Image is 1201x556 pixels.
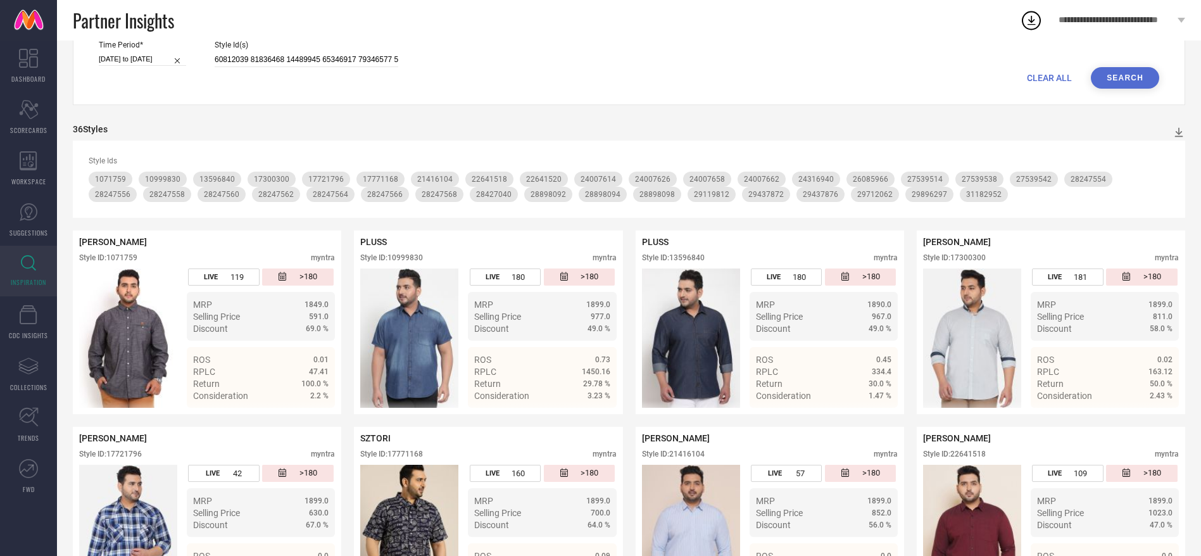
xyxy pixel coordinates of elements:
span: Details [1144,414,1173,424]
span: 27539542 [1016,175,1052,184]
span: 67.0 % [306,521,329,529]
span: 29119812 [694,190,729,199]
span: [PERSON_NAME] [642,433,710,443]
span: Selling Price [474,508,521,518]
span: Partner Insights [73,8,174,34]
div: Click to view image [360,269,458,408]
span: RPLC [474,367,496,377]
span: 49.0 % [869,324,891,333]
span: 27539538 [962,175,997,184]
span: 10999830 [145,175,180,184]
div: Style ID: 10999830 [360,253,423,262]
span: SCORECARDS [10,125,47,135]
span: RPLC [756,367,778,377]
div: Number of days since the style was first listed on the platform [825,465,896,482]
div: Number of days the style has been live on the platform [751,465,822,482]
span: RPLC [193,367,215,377]
div: Style ID: 17300300 [923,253,986,262]
span: Consideration [1037,391,1092,401]
span: COLLECTIONS [10,382,47,392]
a: Details [287,414,329,424]
span: 24316940 [798,175,834,184]
span: 24007662 [744,175,779,184]
span: LIVE [1048,469,1062,477]
span: MRP [474,496,493,506]
div: Number of days since the style was first listed on the platform [544,465,615,482]
div: myntra [311,450,335,458]
span: 0.02 [1157,355,1173,364]
a: Details [569,414,610,424]
div: Number of days the style has been live on the platform [1032,269,1103,286]
span: 56.0 % [869,521,891,529]
span: MRP [756,300,775,310]
div: Style ID: 21416104 [642,450,705,458]
span: 0.45 [876,355,891,364]
span: ROS [193,355,210,365]
span: [PERSON_NAME] [79,237,147,247]
img: Style preview image [79,269,177,408]
span: 13596840 [199,175,235,184]
span: ROS [756,355,773,365]
span: 28247554 [1071,175,1106,184]
span: LIVE [486,469,500,477]
span: RPLC [1037,367,1059,377]
span: 630.0 [309,509,329,517]
span: 28427040 [476,190,512,199]
a: Details [1131,414,1173,424]
span: Time Period* [99,41,186,49]
span: SZTORI [360,433,391,443]
span: 28247560 [204,190,239,199]
span: 28247568 [422,190,457,199]
span: 49.0 % [588,324,610,333]
span: 119 [230,272,244,282]
span: MRP [756,496,775,506]
div: Number of days since the style was first listed on the platform [262,465,333,482]
span: Discount [193,324,228,334]
img: Style preview image [642,269,740,408]
span: 852.0 [872,509,891,517]
span: 1899.0 [1148,300,1173,309]
span: 1450.16 [582,367,610,376]
span: [PERSON_NAME] [923,237,991,247]
div: Style ID: 22641518 [923,450,986,458]
span: 0.01 [313,355,329,364]
span: 1899.0 [586,496,610,505]
span: 1899.0 [586,300,610,309]
span: 28247562 [258,190,294,199]
div: Number of days the style has been live on the platform [1032,465,1103,482]
span: 811.0 [1153,312,1173,321]
span: 57 [796,469,805,478]
span: Consideration [193,391,248,401]
div: Click to view image [642,269,740,408]
div: Number of days the style has been live on the platform [470,269,541,286]
div: Number of days the style has been live on the platform [188,465,259,482]
span: 64.0 % [588,521,610,529]
span: 0.73 [595,355,610,364]
span: 1899.0 [867,496,891,505]
span: ROS [1037,355,1054,365]
div: 36 Styles [73,124,108,134]
span: [PERSON_NAME] [923,433,991,443]
span: 28247566 [367,190,403,199]
div: Style ID: 17771168 [360,450,423,458]
div: myntra [593,253,617,262]
span: Discount [474,324,509,334]
span: Selling Price [756,508,803,518]
span: 24007658 [689,175,725,184]
div: Style ID: 17721796 [79,450,142,458]
div: myntra [1155,450,1179,458]
span: 24007614 [581,175,616,184]
span: Selling Price [193,508,240,518]
span: >180 [1143,468,1161,479]
span: 17300300 [254,175,289,184]
span: [PERSON_NAME] [79,433,147,443]
div: Number of days since the style was first listed on the platform [1106,269,1177,286]
div: Style Ids [89,156,1169,165]
span: 1023.0 [1148,509,1173,517]
span: 69.0 % [306,324,329,333]
span: 109 [1074,469,1087,478]
div: myntra [1155,253,1179,262]
span: Details [300,414,329,424]
span: PLUSS [642,237,669,247]
div: Number of days the style has been live on the platform [751,269,822,286]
